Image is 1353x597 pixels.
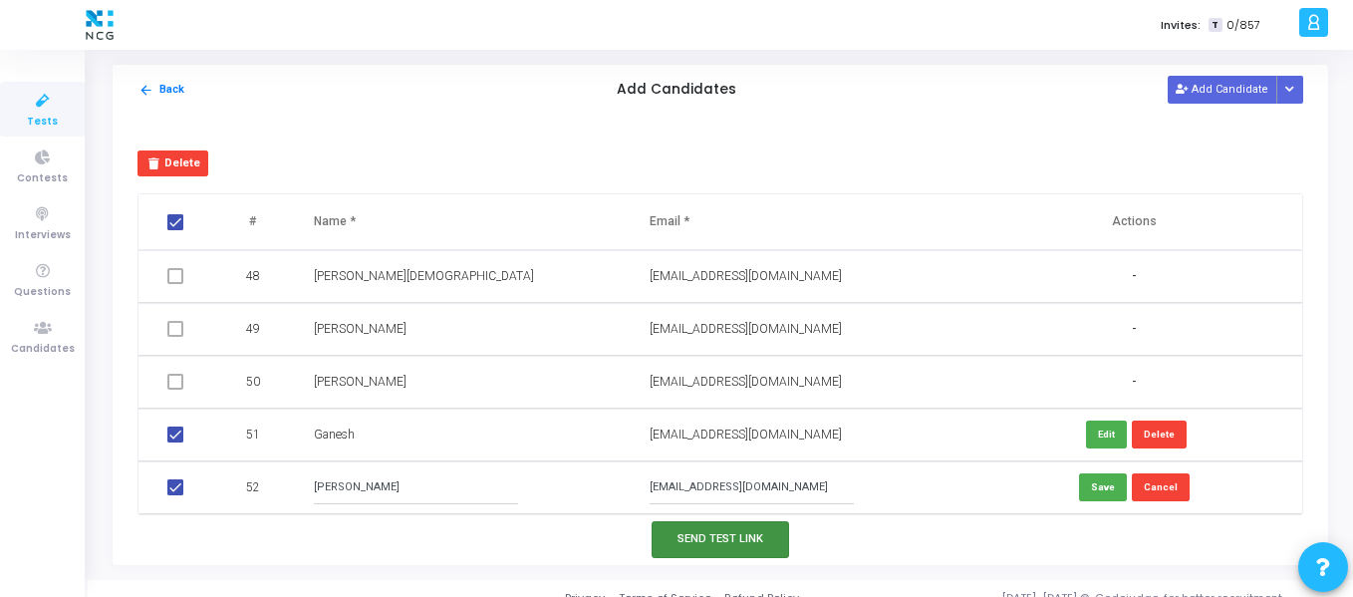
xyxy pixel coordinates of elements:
th: Actions [966,194,1302,250]
button: Send Test Link [652,521,789,558]
span: Questions [14,284,71,301]
th: Email * [630,194,965,250]
mat-icon: arrow_back [138,83,153,98]
span: [EMAIL_ADDRESS][DOMAIN_NAME] [650,428,842,442]
span: - [1132,374,1136,391]
span: - [1132,268,1136,285]
span: Tests [27,114,58,131]
button: Add Candidate [1168,76,1277,103]
span: [EMAIL_ADDRESS][DOMAIN_NAME] [650,322,842,336]
h5: Add Candidates [617,82,736,99]
div: Button group with nested dropdown [1276,76,1304,103]
span: Interviews [15,227,71,244]
span: 52 [246,478,260,496]
button: Edit [1086,421,1127,448]
label: Invites: [1161,17,1201,34]
button: Delete [137,150,208,176]
span: 48 [246,267,260,285]
button: Back [137,81,185,100]
span: Contests [17,170,68,187]
span: 49 [246,320,260,338]
span: 0/857 [1226,17,1260,34]
img: logo [81,5,119,45]
button: Save [1079,473,1127,500]
span: - [1132,321,1136,338]
span: Ganesh [314,428,355,442]
span: [EMAIL_ADDRESS][DOMAIN_NAME] [650,269,842,283]
button: Cancel [1132,473,1190,500]
th: Name * [294,194,630,250]
span: 50 [246,373,260,391]
span: [PERSON_NAME][DEMOGRAPHIC_DATA] [314,269,534,283]
span: [EMAIL_ADDRESS][DOMAIN_NAME] [650,375,842,389]
span: T [1209,18,1221,33]
span: 51 [246,426,260,444]
button: Delete [1132,421,1187,448]
span: [PERSON_NAME] [314,322,406,336]
th: # [216,194,294,250]
span: Candidates [11,341,75,358]
span: [PERSON_NAME] [314,375,406,389]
